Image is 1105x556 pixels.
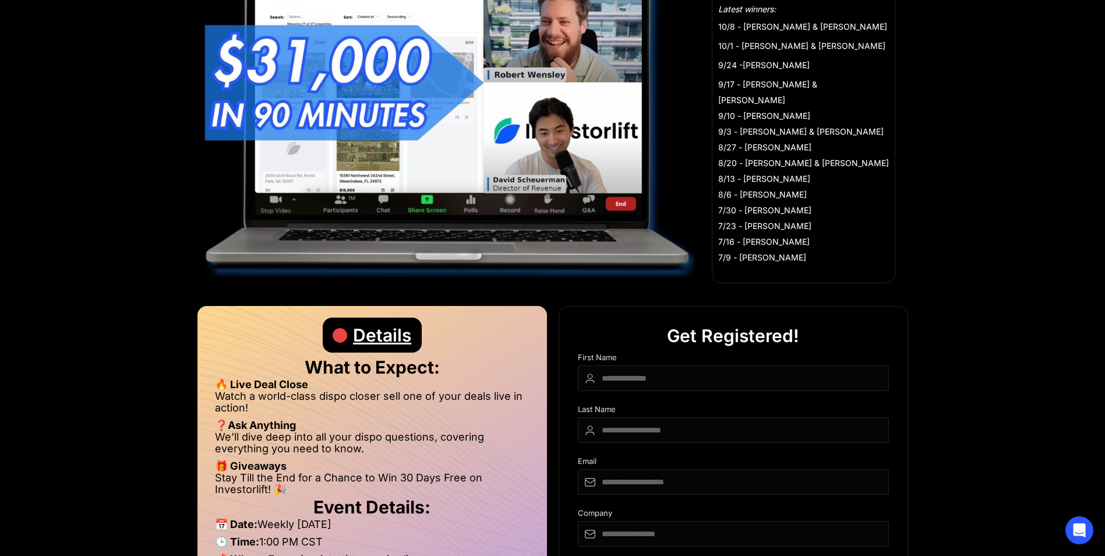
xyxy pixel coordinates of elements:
[578,405,889,417] div: Last Name
[215,519,529,536] li: Weekly [DATE]
[313,497,430,518] strong: Event Details:
[305,357,440,378] strong: What to Expect:
[215,472,529,495] li: Stay Till the End for a Chance to Win 30 Days Free on Investorlift! 🎉
[578,457,889,469] div: Email
[215,536,529,554] li: 1:00 PM CST
[578,509,889,521] div: Company
[215,536,259,548] strong: 🕒 Time:
[1065,516,1093,544] div: Open Intercom Messenger
[215,378,308,390] strong: 🔥 Live Deal Close
[215,390,529,420] li: Watch a world-class dispo closer sell one of your deals live in action!
[667,318,799,353] div: Get Registered!
[215,419,296,431] strong: ❓Ask Anything
[215,460,287,472] strong: 🎁 Giveaways
[578,353,889,365] div: First Name
[215,431,529,460] li: We’ll dive deep into all your dispo questions, covering everything you need to know.
[718,38,889,54] li: 10/1 - [PERSON_NAME] & [PERSON_NAME]
[353,318,411,353] div: Details
[718,19,889,34] li: 10/8 - [PERSON_NAME] & [PERSON_NAME]
[215,518,257,530] strong: 📅 Date:
[718,4,776,14] em: Latest winners:
[718,57,889,73] li: 9/24 -[PERSON_NAME]
[718,76,889,265] li: 9/17 - [PERSON_NAME] & [PERSON_NAME] 9/10 - [PERSON_NAME] 9/3 - [PERSON_NAME] & [PERSON_NAME] 8/2...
